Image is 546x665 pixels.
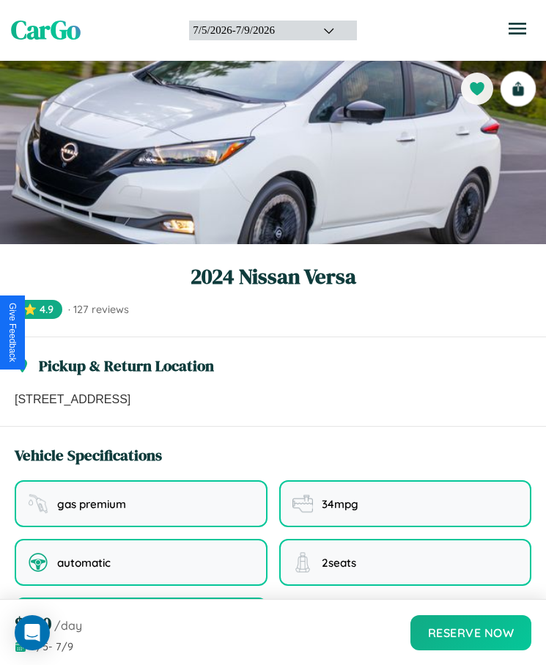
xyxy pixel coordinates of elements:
[15,300,62,319] span: ⭐ 4.9
[54,618,82,633] span: /day
[57,556,111,570] span: automatic
[28,493,48,514] img: fuel type
[15,262,531,291] h1: 2024 Nissan Versa
[39,355,214,376] h3: Pickup & Return Location
[68,303,129,316] span: · 127 reviews
[193,24,305,37] div: 7 / 5 / 2026 - 7 / 9 / 2026
[322,497,358,511] span: 34 mpg
[292,552,313,573] img: seating
[15,391,531,408] p: [STREET_ADDRESS]
[31,640,73,653] span: 7 / 5 - 7 / 9
[15,611,51,636] span: $ 200
[15,615,50,650] div: Open Intercom Messenger
[410,615,532,650] button: Reserve Now
[57,497,126,511] span: gas premium
[322,556,356,570] span: 2 seats
[292,493,313,514] img: fuel efficiency
[11,12,81,48] span: CarGo
[7,303,18,362] div: Give Feedback
[15,444,162,466] h3: Vehicle Specifications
